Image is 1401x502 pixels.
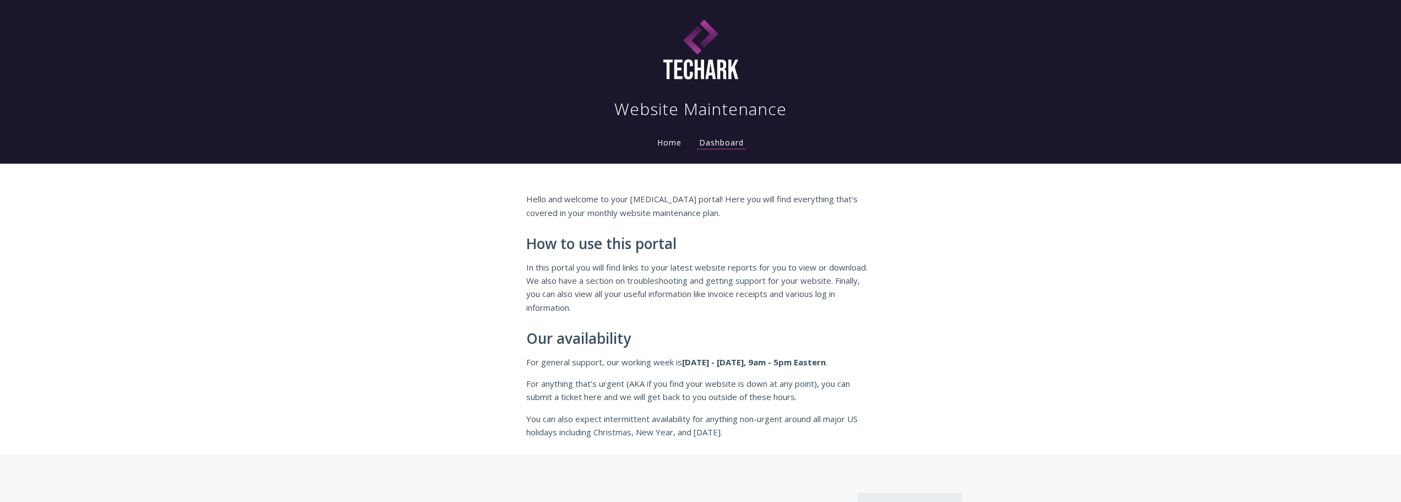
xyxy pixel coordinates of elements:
[526,261,875,315] p: In this portal you will find links to your latest website reports for you to view or download. We...
[697,137,746,149] a: Dashboard
[526,331,875,347] h2: Our availability
[682,357,826,368] strong: [DATE] - [DATE], 9am - 5pm Eastern
[655,137,684,148] a: Home
[526,236,875,252] h2: How to use this portal
[614,98,787,120] h1: Website Maintenance
[526,192,875,219] p: Hello and welcome to your [MEDICAL_DATA] portal! Here you will find everything that's covered in ...
[526,355,875,369] p: For general support, our working week is .
[526,412,875,439] p: You can also expect intermittent availability for anything non-urgent around all major US holiday...
[526,377,875,404] p: For anything that's urgent (AKA if you find your website is down at any point), you can submit a ...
